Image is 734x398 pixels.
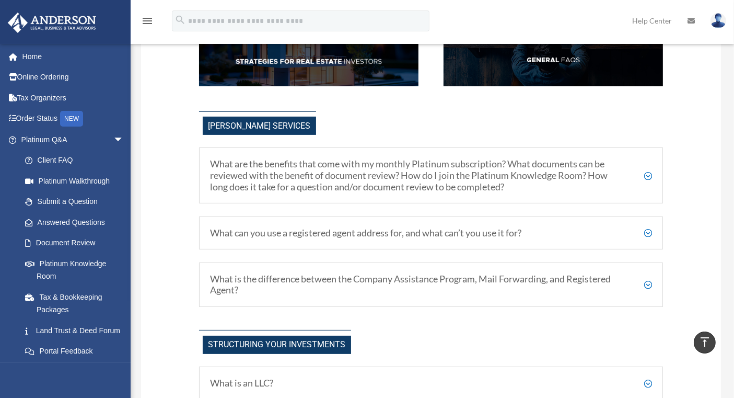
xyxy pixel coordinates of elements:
span: arrow_drop_down [113,129,134,151]
a: Platinum Knowledge Room [15,253,139,287]
a: Digital Productsarrow_drop_down [7,361,139,382]
img: User Pic [710,13,726,28]
a: Order StatusNEW [7,108,139,130]
i: search [174,14,186,26]
a: vertical_align_top [694,332,716,354]
span: Structuring Your investments [203,336,351,354]
h5: What is the difference between the Company Assistance Program, Mail Forwarding, and Registered Ag... [210,274,652,296]
h5: What are the benefits that come with my monthly Platinum subscription? What documents can be revi... [210,158,652,192]
a: Platinum Walkthrough [15,170,139,191]
a: Answered Questions [15,212,139,233]
h5: What is an LLC? [210,378,652,389]
div: NEW [60,111,83,127]
a: Land Trust & Deed Forum [15,320,139,341]
a: Platinum Q&Aarrow_drop_down [7,129,139,150]
a: Tax & Bookkeeping Packages [15,287,139,320]
a: menu [141,18,154,27]
i: vertical_align_top [698,336,711,348]
a: Client FAQ [15,150,134,171]
img: Anderson Advisors Platinum Portal [5,13,99,33]
img: GenFAQ_hdr [444,37,663,86]
h5: What can you use a registered agent address for, and what can’t you use it for? [210,228,652,239]
a: Portal Feedback [15,341,139,362]
i: menu [141,15,154,27]
img: StratsRE_hdr [199,37,418,86]
a: Document Review [15,233,139,254]
a: Home [7,46,139,67]
a: Online Ordering [7,67,139,88]
a: Submit a Question [15,191,139,212]
span: [PERSON_NAME] Services [203,117,316,135]
span: arrow_drop_down [113,361,134,383]
a: Tax Organizers [7,87,139,108]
